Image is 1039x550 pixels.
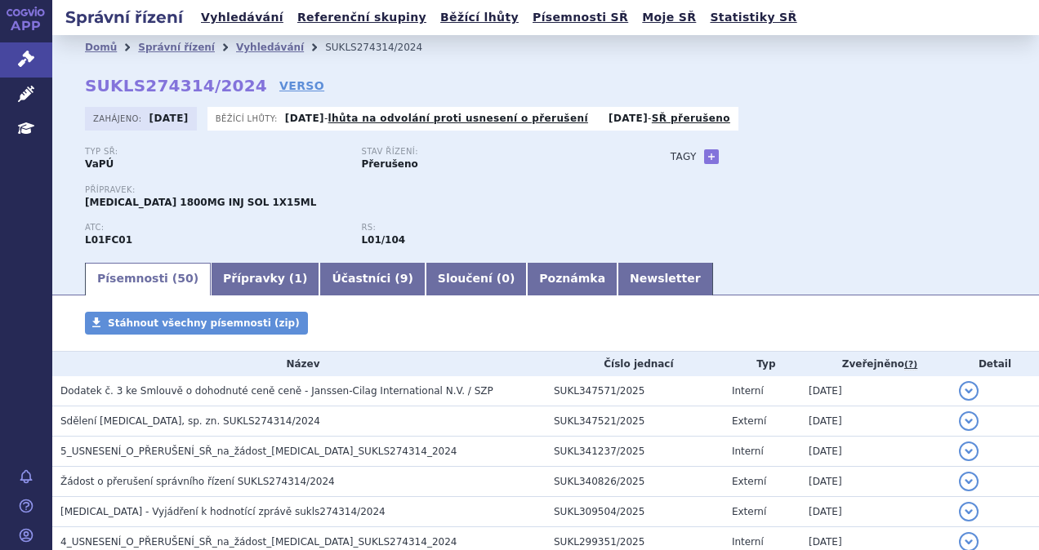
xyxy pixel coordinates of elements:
strong: SUKLS274314/2024 [85,76,267,95]
td: SUKL340826/2025 [546,467,724,497]
a: Písemnosti SŘ [528,7,633,29]
a: SŘ přerušeno [652,113,730,124]
strong: DARATUMUMAB [85,234,132,246]
span: 0 [502,272,510,285]
strong: VaPÚ [85,158,114,170]
p: - [609,112,730,125]
p: ATC: [85,223,345,233]
span: 50 [177,272,193,285]
strong: [DATE] [149,113,189,124]
button: detail [959,472,979,491]
td: SUKL347571/2025 [546,376,724,406]
span: Zahájeno: [93,112,145,125]
button: detail [959,381,979,401]
a: Přípravky (1) [211,263,319,295]
a: VERSO [279,78,324,94]
strong: daratumumab [361,234,405,246]
span: Běžící lhůty: [216,112,281,125]
h2: Správní řízení [52,6,196,29]
span: Dodatek č. 3 ke Smlouvě o dohodnuté ceně ceně - Janssen-Cilag International N.V. / SZP [60,385,493,397]
span: Žádost o přerušení správního řízení SUKLS274314/2024 [60,476,335,487]
a: Správní řízení [138,42,215,53]
button: detail [959,411,979,431]
span: Interní [732,446,764,457]
th: Název [52,352,546,376]
button: detail [959,502,979,521]
span: Externí [732,415,766,427]
a: lhůta na odvolání proti usnesení o přerušení [328,113,588,124]
a: Běžící lhůty [435,7,524,29]
th: Zveřejněno [800,352,951,376]
p: Přípravek: [85,185,638,195]
span: 5_USNESENÍ_O_PŘERUŠENÍ_SŘ_na_žádost_DARZALEX_SUKLS274314_2024 [60,446,457,457]
a: + [704,149,719,164]
td: SUKL341237/2025 [546,437,724,467]
td: [DATE] [800,497,951,527]
a: Sloučení (0) [426,263,527,295]
a: Stáhnout všechny písemnosti (zip) [85,312,308,335]
th: Číslo jednací [546,352,724,376]
abbr: (?) [904,359,917,370]
h3: Tagy [671,147,697,166]
span: Externí [732,506,766,517]
strong: [DATE] [285,113,324,124]
td: [DATE] [800,376,951,406]
span: Interní [732,385,764,397]
a: Domů [85,42,117,53]
a: Statistiky SŘ [705,7,801,29]
a: Newsletter [618,263,713,295]
span: 4_USNESENÍ_O_PŘERUŠENÍ_SŘ_na_žádost_DARZALEX_SUKLS274314_2024 [60,536,457,548]
a: Poznámka [527,263,618,295]
p: - [285,112,588,125]
a: Písemnosti (50) [85,263,211,295]
strong: Přerušeno [361,158,417,170]
a: Účastníci (9) [319,263,425,295]
td: SUKL309504/2025 [546,497,724,527]
a: Referenční skupiny [292,7,431,29]
td: SUKL347521/2025 [546,406,724,437]
p: RS: [361,223,621,233]
a: Moje SŘ [637,7,701,29]
span: [MEDICAL_DATA] 1800MG INJ SOL 1X15ML [85,197,316,208]
td: [DATE] [800,406,951,437]
span: Stáhnout všechny písemnosti (zip) [108,317,300,329]
strong: [DATE] [609,113,648,124]
span: DARZALEX - Vyjádření k hodnotící zprávě sukls274314/2024 [60,506,386,517]
span: 9 [400,272,408,285]
button: detail [959,441,979,461]
p: Typ SŘ: [85,147,345,157]
li: SUKLS274314/2024 [325,35,444,60]
th: Detail [951,352,1039,376]
span: 1 [294,272,302,285]
a: Vyhledávání [196,7,288,29]
p: Stav řízení: [361,147,621,157]
span: Sdělení DARZALEX, sp. zn. SUKLS274314/2024 [60,415,320,427]
td: [DATE] [800,467,951,497]
span: Interní [732,536,764,548]
span: Externí [732,476,766,487]
a: Vyhledávání [236,42,304,53]
td: [DATE] [800,437,951,467]
th: Typ [724,352,800,376]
